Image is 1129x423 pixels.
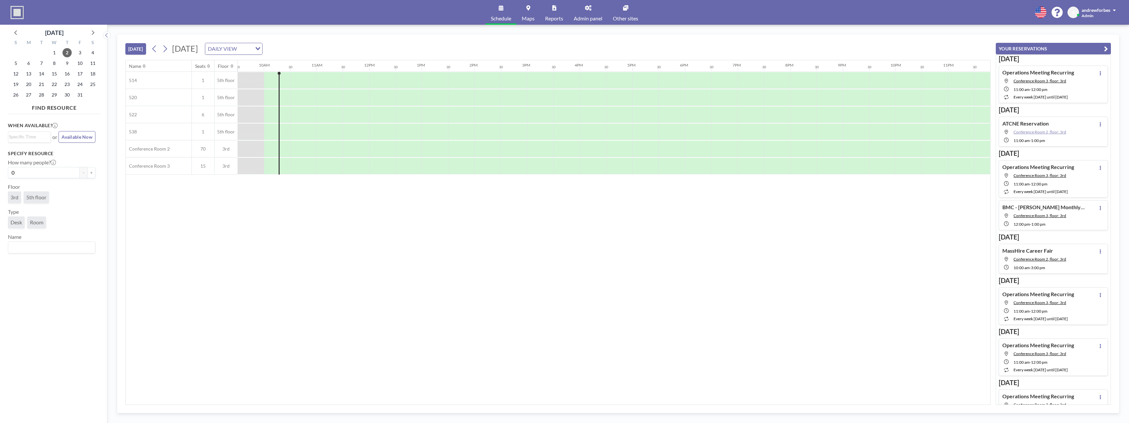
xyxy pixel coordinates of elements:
[30,219,43,225] span: Room
[1014,265,1030,270] span: 10:00 AM
[1030,265,1031,270] span: -
[1082,7,1110,13] span: andrewforbes
[75,69,85,78] span: Friday, October 17, 2025
[8,183,20,190] label: Floor
[491,16,511,21] span: Schedule
[522,63,530,68] div: 3PM
[75,90,85,99] span: Friday, October 31, 2025
[999,276,1108,285] h3: [DATE]
[75,80,85,89] span: Friday, October 24, 2025
[11,90,20,99] span: Sunday, October 26, 2025
[710,65,714,69] div: 30
[50,59,59,68] span: Wednesday, October 8, 2025
[1031,309,1047,314] span: 12:00 PM
[195,63,206,69] div: Seats
[1030,182,1031,186] span: -
[126,129,137,135] span: 538
[545,16,563,21] span: Reports
[867,65,871,69] div: 30
[37,59,46,68] span: Tuesday, October 7, 2025
[8,102,101,111] h4: FIND RESOURCE
[1002,69,1074,76] h4: Operations Meeting Recurring
[1002,204,1085,211] h4: BMC - [PERSON_NAME] Monthly reservation
[214,146,238,152] span: 3rd
[8,234,21,240] label: Name
[1014,129,1066,134] span: Conference Room 2, floor: 3rd
[604,65,608,69] div: 30
[8,209,19,215] label: Type
[192,163,214,169] span: 15
[1072,10,1075,15] span: A
[62,134,92,140] span: Available Now
[627,63,636,68] div: 5PM
[1014,257,1066,262] span: Conference Room 2, floor: 3rd
[24,69,33,78] span: Monday, October 13, 2025
[657,65,661,69] div: 30
[1031,87,1047,92] span: 12:00 PM
[1014,367,1068,372] span: every week [DATE] until [DATE]
[24,90,33,99] span: Monday, October 27, 2025
[63,80,72,89] span: Thursday, October 23, 2025
[499,65,503,69] div: 30
[289,65,292,69] div: 30
[24,59,33,68] span: Monday, October 6, 2025
[522,16,535,21] span: Maps
[8,159,56,166] label: How many people?
[364,63,375,68] div: 12PM
[8,151,95,156] h3: Specify resource
[762,65,766,69] div: 30
[126,163,170,169] span: Conference Room 3
[236,65,240,69] div: 30
[214,77,238,83] span: 5th floor
[999,55,1108,63] h3: [DATE]
[1002,164,1074,170] h4: Operations Meeting Recurring
[11,80,20,89] span: Sunday, October 19, 2025
[417,63,425,68] div: 1PM
[50,69,59,78] span: Wednesday, October 15, 2025
[37,69,46,78] span: Tuesday, October 14, 2025
[8,242,95,253] div: Search for option
[192,112,214,118] span: 6
[996,43,1111,54] button: YOUR RESERVATIONS
[126,112,137,118] span: 522
[126,95,137,100] span: 520
[126,146,170,152] span: Conference Room 2
[1014,173,1066,178] span: Conference Room 3, floor: 3rd
[1030,360,1031,365] span: -
[88,48,97,57] span: Saturday, October 4, 2025
[10,39,22,47] div: S
[214,163,238,169] span: 3rd
[1014,87,1030,92] span: 11:00 AM
[88,69,97,78] span: Saturday, October 18, 2025
[613,16,638,21] span: Other sites
[680,63,688,68] div: 6PM
[35,39,48,47] div: T
[838,63,846,68] div: 9PM
[1014,138,1030,143] span: 11:00 AM
[59,131,95,143] button: Available Now
[575,63,583,68] div: 4PM
[218,63,229,69] div: Floor
[999,327,1108,336] h3: [DATE]
[1030,138,1031,143] span: -
[1031,182,1047,186] span: 12:00 PM
[61,39,73,47] div: T
[1002,291,1074,297] h4: Operations Meeting Recurring
[172,43,198,53] span: [DATE]
[63,90,72,99] span: Thursday, October 30, 2025
[1014,309,1030,314] span: 11:00 AM
[1014,182,1030,186] span: 11:00 AM
[9,133,47,140] input: Search for option
[1014,189,1068,194] span: every week [DATE] until [DATE]
[1014,360,1030,365] span: 11:00 AM
[1082,13,1093,18] span: Admin
[1002,120,1049,127] h4: ATCNE Reservation
[205,43,262,54] div: Search for option
[1014,78,1066,83] span: Conference Room 3, floor: 3rd
[63,48,72,57] span: Thursday, October 2, 2025
[88,167,95,178] button: +
[11,6,24,19] img: organization-logo
[1014,316,1068,321] span: every week [DATE] until [DATE]
[22,39,35,47] div: M
[214,129,238,135] span: 5th floor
